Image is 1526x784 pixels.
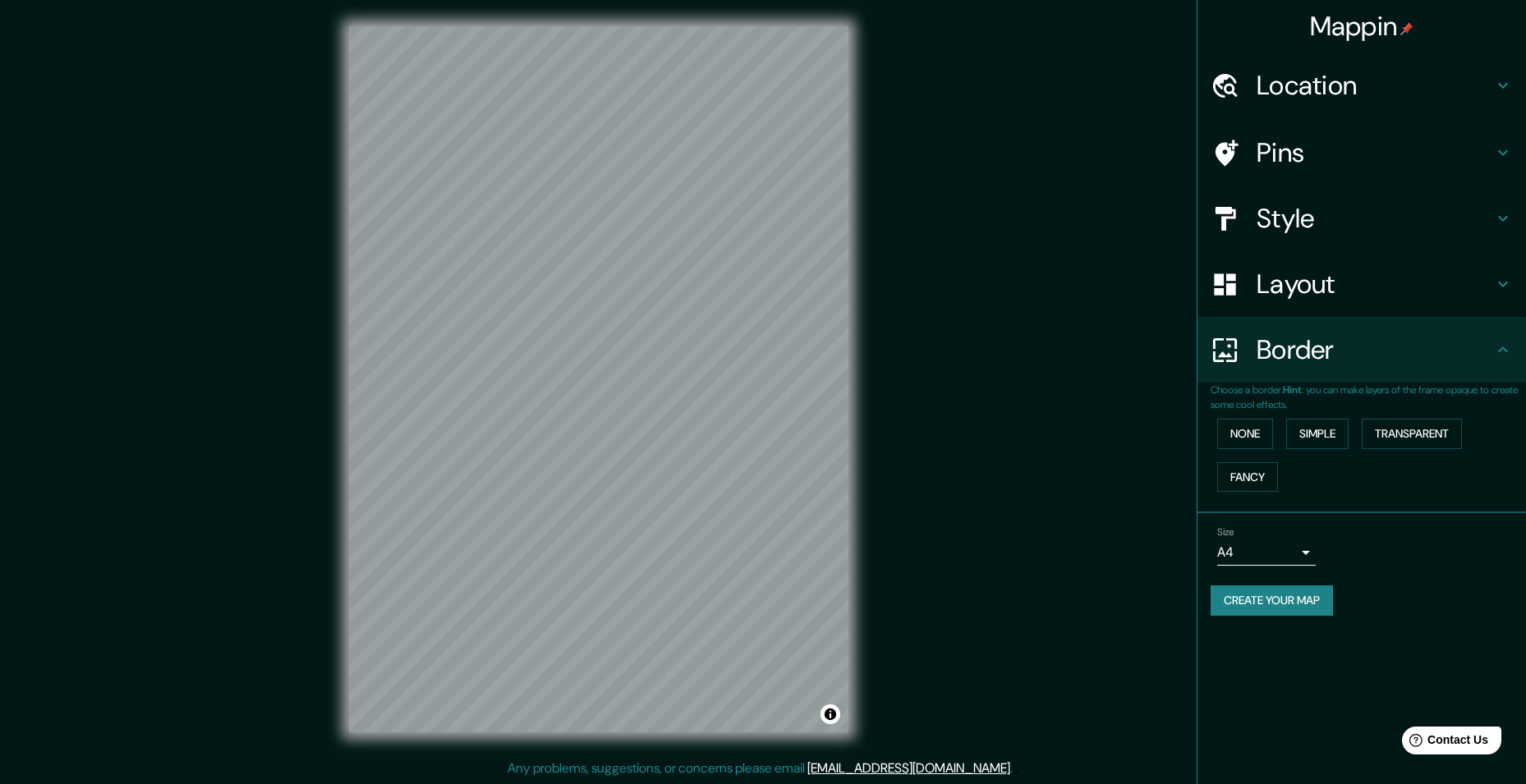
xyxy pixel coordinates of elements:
div: A4 [1217,539,1316,566]
iframe: Help widget launcher [1380,720,1508,766]
p: Any problems, suggestions, or concerns please email . [508,759,1013,778]
button: Create your map [1211,585,1333,616]
button: Transparent [1362,419,1462,449]
h4: Mappin [1310,10,1414,43]
button: Simple [1286,419,1349,449]
label: Size [1217,525,1234,539]
button: None [1217,419,1273,449]
h4: Layout [1257,268,1493,300]
div: Border [1197,317,1526,383]
div: Style [1197,186,1526,251]
button: Fancy [1217,462,1278,493]
p: Choose a border. : you can make layers of the frame opaque to create some cool effects. [1211,383,1526,412]
h4: Style [1257,202,1493,235]
div: Layout [1197,251,1526,317]
a: [EMAIL_ADDRESS][DOMAIN_NAME] [807,759,1010,777]
b: Hint [1283,383,1302,397]
img: pin-icon.png [1400,22,1413,35]
div: . [1015,759,1018,778]
button: Toggle attribution [820,704,840,724]
div: Pins [1197,120,1526,186]
h4: Location [1257,69,1493,102]
div: Location [1197,53,1526,118]
div: . [1013,759,1015,778]
h4: Pins [1257,136,1493,169]
canvas: Map [349,26,848,732]
h4: Border [1257,333,1493,366]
